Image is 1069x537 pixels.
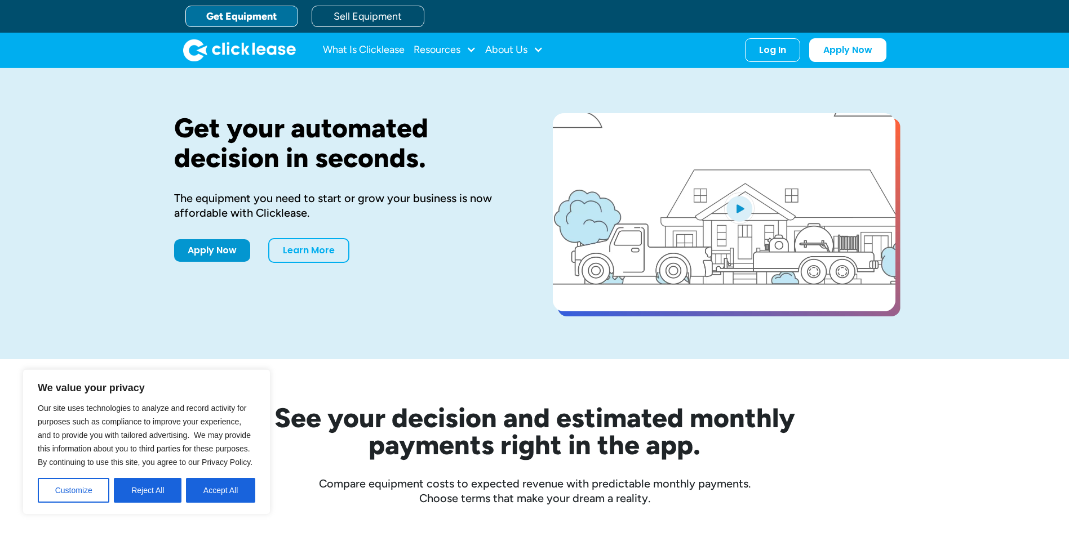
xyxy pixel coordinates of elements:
div: Resources [414,39,476,61]
h1: Get your automated decision in seconds. [174,113,517,173]
span: Our site uses technologies to analyze and record activity for purposes such as compliance to impr... [38,404,252,467]
div: We value your privacy [23,369,270,514]
a: Learn More [268,238,349,263]
a: Apply Now [174,239,250,262]
a: home [183,39,296,61]
div: The equipment you need to start or grow your business is now affordable with Clicklease. [174,191,517,220]
h2: See your decision and estimated monthly payments right in the app. [219,404,850,458]
p: We value your privacy [38,381,255,395]
button: Reject All [114,478,181,503]
a: Apply Now [809,38,886,62]
div: Compare equipment costs to expected revenue with predictable monthly payments. Choose terms that ... [174,476,895,505]
a: What Is Clicklease [323,39,405,61]
a: Get Equipment [185,6,298,27]
img: Blue play button logo on a light blue circular background [724,193,755,224]
a: open lightbox [553,113,895,311]
img: Clicklease logo [183,39,296,61]
div: Log In [759,44,786,56]
div: About Us [485,39,543,61]
button: Accept All [186,478,255,503]
a: Sell Equipment [312,6,424,27]
button: Customize [38,478,109,503]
